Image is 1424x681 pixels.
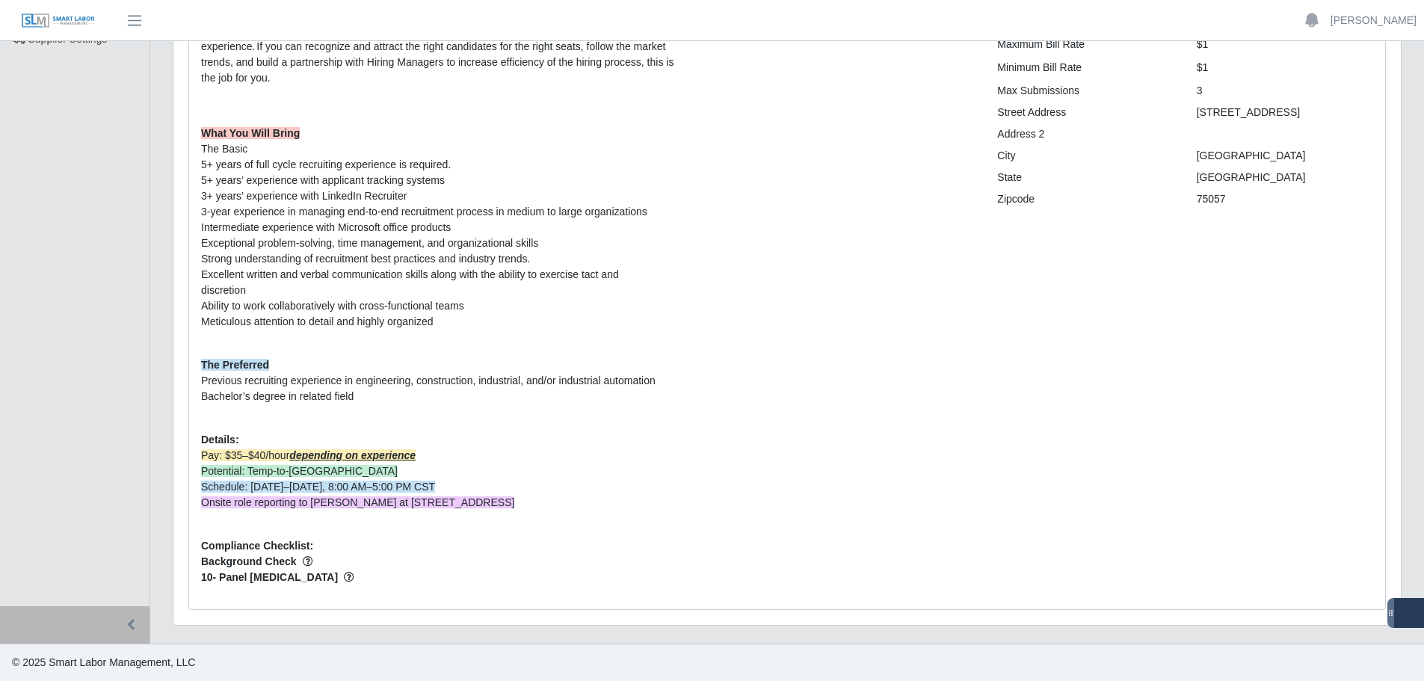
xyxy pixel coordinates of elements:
div: [GEOGRAPHIC_DATA] [1186,170,1384,185]
span: Potential: Temp-to-[GEOGRAPHIC_DATA] [201,465,398,477]
div: $1 [1186,60,1384,76]
div: $1 [1186,37,1384,52]
img: SLM Logo [21,13,96,29]
span: Background Check [201,554,975,570]
p: The Basic 5+ years of full cycle recruiting experience is required. 5+ years’ experience with app... [201,126,975,345]
span: Onsite role reporting to [PERSON_NAME] at [STREET_ADDRESS] [201,496,514,508]
div: Minimum Bill Rate [986,60,1185,76]
b: Compliance Checklist: [201,540,313,552]
div: Street Address [986,105,1185,120]
div: 3 [1186,83,1384,99]
div: [STREET_ADDRESS] [1186,105,1384,120]
div: Maximum Bill Rate [986,37,1185,52]
div: Max Submissions [986,83,1185,99]
span: © 2025 Smart Labor Management, LLC [12,656,195,668]
span: Schedule: [DATE]–[DATE], 8:00 AM–5:00 PM CST [201,481,435,493]
div: City [986,148,1185,164]
b: Details: [201,434,239,446]
strong: The Preferred [201,359,269,371]
span: Pay: $35–$40/hour [201,449,416,461]
div: 75057 [1186,191,1384,207]
strong: What You Will Bring [201,127,300,139]
div: [GEOGRAPHIC_DATA] [1186,148,1384,164]
span: 10- Panel [MEDICAL_DATA] [201,570,975,585]
div: State [986,170,1185,185]
div: Zipcode [986,191,1185,207]
div: Address 2 [986,126,1185,142]
p: Previous recruiting experience in engineering, construction, industrial, and/or industrial automa... [201,357,975,404]
span: depending on experience [289,449,416,461]
a: [PERSON_NAME] [1331,13,1417,28]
